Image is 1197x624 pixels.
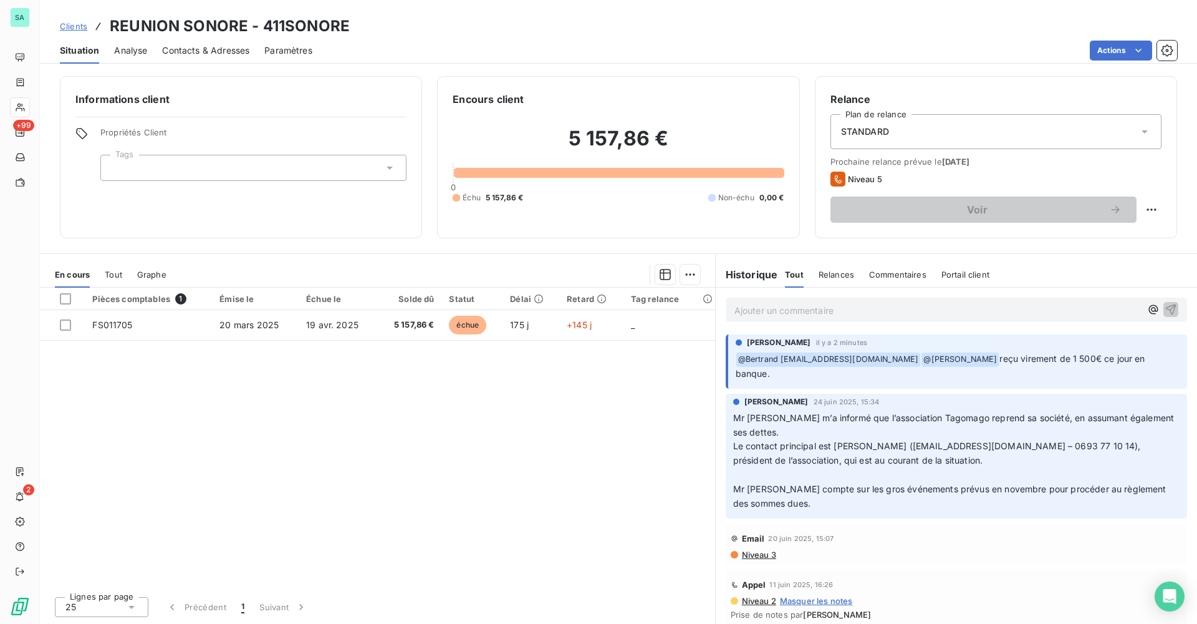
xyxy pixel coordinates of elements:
[23,484,34,495] span: 2
[830,92,1161,107] h6: Relance
[803,610,871,620] span: [PERSON_NAME]
[158,594,234,620] button: Précédent
[114,44,147,57] span: Analyse
[55,270,90,280] span: En cours
[10,597,30,617] img: Logo LeanPay
[631,319,635,330] span: _
[1155,582,1185,612] div: Open Intercom Messenger
[785,270,804,280] span: Tout
[306,294,370,304] div: Échue le
[105,270,122,280] span: Tout
[747,337,811,348] span: [PERSON_NAME]
[742,580,766,590] span: Appel
[869,270,926,280] span: Commentaires
[453,92,524,107] h6: Encours client
[741,550,776,560] span: Niveau 3
[234,594,252,620] button: 1
[486,192,524,203] span: 5 157,86 €
[736,353,1148,379] span: reçu virement de 1 500€ ce jour en banque.
[60,20,87,32] a: Clients
[10,7,30,27] div: SA
[451,182,456,192] span: 0
[111,162,121,173] input: Ajouter une valeur
[306,319,358,330] span: 19 avr. 2025
[841,125,889,138] span: STANDARD
[742,534,765,544] span: Email
[741,596,776,606] span: Niveau 2
[1090,41,1152,61] button: Actions
[219,294,291,304] div: Émise le
[814,398,880,406] span: 24 juin 2025, 15:34
[137,270,166,280] span: Graphe
[567,319,592,330] span: +145 j
[219,319,279,330] span: 20 mars 2025
[830,157,1161,167] span: Prochaine relance prévue le
[13,120,34,131] span: +99
[780,596,853,606] span: Masquer les notes
[60,44,99,57] span: Situation
[845,205,1109,215] span: Voir
[921,353,999,367] span: @ [PERSON_NAME]
[816,339,867,346] span: il y a 2 minutes
[264,44,312,57] span: Paramètres
[60,21,87,31] span: Clients
[768,535,834,542] span: 20 juin 2025, 15:07
[759,192,784,203] span: 0,00 €
[510,319,529,330] span: 175 j
[252,594,315,620] button: Suivant
[830,197,1137,223] button: Voir
[631,294,708,304] div: Tag relance
[65,601,76,613] span: 25
[769,581,833,588] span: 11 juin 2025, 16:26
[449,294,495,304] div: Statut
[92,293,204,305] div: Pièces comptables
[92,319,132,330] span: FS011705
[449,316,486,334] span: échue
[733,484,1169,509] span: Mr [PERSON_NAME] compte sur les gros événements prévus en novembre pour procéder au règlement des...
[385,319,434,331] span: 5 157,86 €
[110,15,350,37] h3: REUNION SONORE - 411SONORE
[567,294,616,304] div: Retard
[942,157,970,167] span: [DATE]
[731,610,1182,620] span: Prise de notes par
[175,293,186,305] span: 1
[385,294,434,304] div: Solde dû
[848,174,882,184] span: Niveau 5
[510,294,552,304] div: Délai
[241,601,244,613] span: 1
[744,396,809,407] span: [PERSON_NAME]
[733,441,1143,466] span: Le contact principal est [PERSON_NAME] ([EMAIL_ADDRESS][DOMAIN_NAME] – 0693 77 10 14), président ...
[718,192,754,203] span: Non-échu
[75,92,406,107] h6: Informations client
[736,353,921,367] span: @ Bertrand [EMAIL_ADDRESS][DOMAIN_NAME]
[453,126,784,163] h2: 5 157,86 €
[100,127,406,145] span: Propriétés Client
[819,270,854,280] span: Relances
[162,44,249,57] span: Contacts & Adresses
[941,270,989,280] span: Portail client
[733,412,1177,437] span: Mr [PERSON_NAME] m’a informé que l’association Tagomago reprend sa société, en assumant également...
[716,267,778,282] h6: Historique
[463,192,481,203] span: Échu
